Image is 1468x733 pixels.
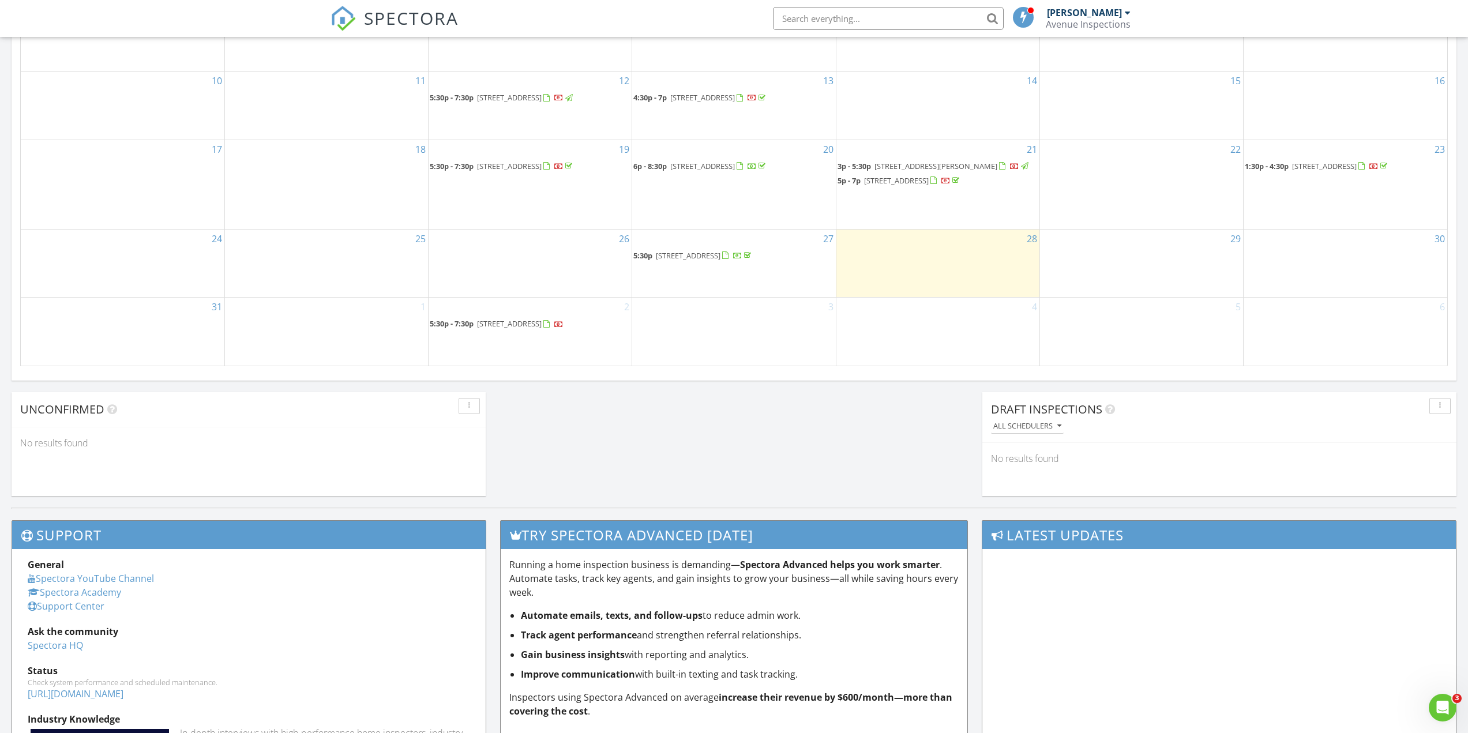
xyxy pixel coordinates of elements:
[633,92,768,103] a: 4:30p - 7p [STREET_ADDRESS]
[509,691,952,717] strong: increase their revenue by $600/month—more than covering the cost
[836,72,1039,140] td: Go to August 14, 2025
[1046,18,1131,30] div: Avenue Inspections
[413,230,428,248] a: Go to August 25, 2025
[1233,298,1243,316] a: Go to September 5, 2025
[28,558,64,571] strong: General
[21,298,224,366] td: Go to August 31, 2025
[28,639,83,652] a: Spectora HQ
[836,3,1039,72] td: Go to August 7, 2025
[429,72,632,140] td: Go to August 12, 2025
[21,3,224,72] td: Go to August 3, 2025
[1039,3,1243,72] td: Go to August 8, 2025
[430,318,474,329] span: 5:30p - 7:30p
[224,140,428,229] td: Go to August 18, 2025
[1292,161,1357,171] span: [STREET_ADDRESS]
[821,230,836,248] a: Go to August 27, 2025
[633,250,652,261] span: 5:30p
[1024,140,1039,159] a: Go to August 21, 2025
[617,72,632,90] a: Go to August 12, 2025
[413,72,428,90] a: Go to August 11, 2025
[430,161,474,171] span: 5:30p - 7:30p
[28,572,154,585] a: Spectora YouTube Channel
[1030,298,1039,316] a: Go to September 4, 2025
[670,161,735,171] span: [STREET_ADDRESS]
[740,558,940,571] strong: Spectora Advanced helps you work smarter
[209,140,224,159] a: Go to August 17, 2025
[521,648,959,661] li: with reporting and analytics.
[773,7,1004,30] input: Search everything...
[28,664,470,678] div: Status
[1228,230,1243,248] a: Go to August 29, 2025
[28,678,470,687] div: Check system performance and scheduled maintenance.
[521,629,637,641] strong: Track agent performance
[28,625,470,638] div: Ask the community
[632,298,836,366] td: Go to September 3, 2025
[418,298,428,316] a: Go to September 1, 2025
[1024,230,1039,248] a: Go to August 28, 2025
[633,92,667,103] span: 4:30p - 7p
[224,229,428,298] td: Go to August 25, 2025
[430,92,575,103] a: 5:30p - 7:30p [STREET_ADDRESS]
[656,250,720,261] span: [STREET_ADDRESS]
[501,521,967,549] h3: Try spectora advanced [DATE]
[838,160,1038,174] a: 3p - 5:30p [STREET_ADDRESS][PERSON_NAME]
[826,298,836,316] a: Go to September 3, 2025
[1245,161,1390,171] a: 1:30p - 4:30p [STREET_ADDRESS]
[20,401,104,417] span: Unconfirmed
[413,140,428,159] a: Go to August 18, 2025
[991,401,1102,417] span: Draft Inspections
[1039,298,1243,366] td: Go to September 5, 2025
[1452,694,1462,703] span: 3
[821,140,836,159] a: Go to August 20, 2025
[28,712,470,726] div: Industry Knowledge
[1244,72,1447,140] td: Go to August 16, 2025
[1432,230,1447,248] a: Go to August 30, 2025
[224,298,428,366] td: Go to September 1, 2025
[429,140,632,229] td: Go to August 19, 2025
[477,161,542,171] span: [STREET_ADDRESS]
[1244,3,1447,72] td: Go to August 9, 2025
[1244,229,1447,298] td: Go to August 30, 2025
[509,690,959,718] p: Inspectors using Spectora Advanced on average .
[21,72,224,140] td: Go to August 10, 2025
[1039,72,1243,140] td: Go to August 15, 2025
[224,72,428,140] td: Go to August 11, 2025
[1429,694,1456,721] iframe: Intercom live chat
[670,92,735,103] span: [STREET_ADDRESS]
[838,161,871,171] span: 3p - 5:30p
[521,608,959,622] li: to reduce admin work.
[991,419,1064,434] button: All schedulers
[1039,140,1243,229] td: Go to August 22, 2025
[331,16,459,40] a: SPECTORA
[477,318,542,329] span: [STREET_ADDRESS]
[633,161,667,171] span: 6p - 8:30p
[209,72,224,90] a: Go to August 10, 2025
[1228,140,1243,159] a: Go to August 22, 2025
[28,600,104,612] a: Support Center
[509,558,959,599] p: Running a home inspection business is demanding— . Automate tasks, track key agents, and gain ins...
[982,521,1456,549] h3: Latest Updates
[209,298,224,316] a: Go to August 31, 2025
[632,140,836,229] td: Go to August 20, 2025
[633,91,834,105] a: 4:30p - 7p [STREET_ADDRESS]
[12,521,486,549] h3: Support
[632,229,836,298] td: Go to August 27, 2025
[1432,72,1447,90] a: Go to August 16, 2025
[21,140,224,229] td: Go to August 17, 2025
[838,175,962,186] a: 5p - 7p [STREET_ADDRESS]
[1245,161,1289,171] span: 1:30p - 4:30p
[836,298,1039,366] td: Go to September 4, 2025
[364,6,459,30] span: SPECTORA
[430,91,630,105] a: 5:30p - 7:30p [STREET_ADDRESS]
[1228,72,1243,90] a: Go to August 15, 2025
[521,648,625,661] strong: Gain business insights
[993,422,1061,430] div: All schedulers
[12,427,486,458] div: No results found
[982,443,1456,474] div: No results found
[632,3,836,72] td: Go to August 6, 2025
[430,318,564,329] a: 5:30p - 7:30p [STREET_ADDRESS]
[1039,229,1243,298] td: Go to August 29, 2025
[224,3,428,72] td: Go to August 4, 2025
[429,229,632,298] td: Go to August 26, 2025
[477,92,542,103] span: [STREET_ADDRESS]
